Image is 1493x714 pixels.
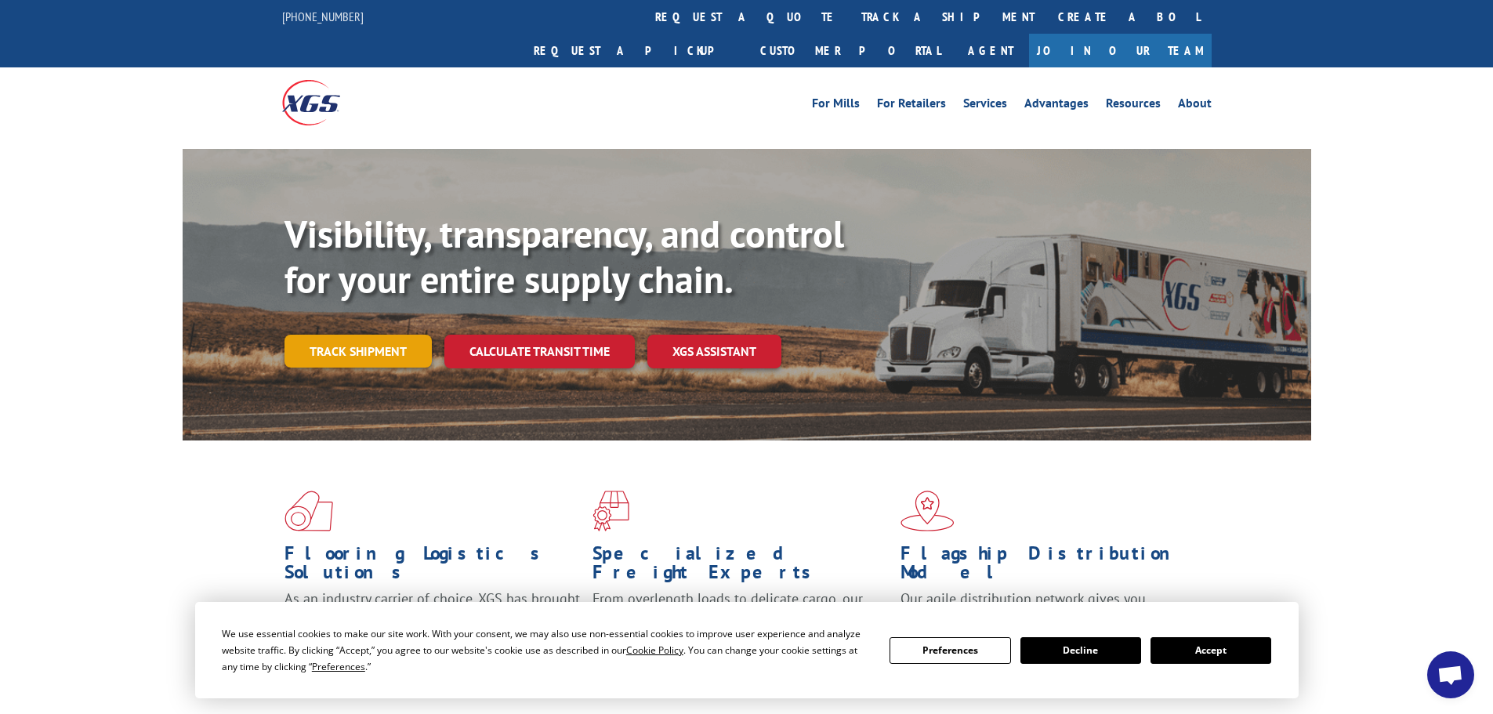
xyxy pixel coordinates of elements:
a: XGS ASSISTANT [647,335,781,368]
button: Decline [1020,637,1141,664]
a: Track shipment [284,335,432,368]
button: Accept [1151,637,1271,664]
img: xgs-icon-total-supply-chain-intelligence-red [284,491,333,531]
a: Calculate transit time [444,335,635,368]
a: Resources [1106,97,1161,114]
p: From overlength loads to delicate cargo, our experienced staff knows the best way to move your fr... [592,589,889,659]
div: Open chat [1427,651,1474,698]
button: Preferences [890,637,1010,664]
h1: Specialized Freight Experts [592,544,889,589]
a: Services [963,97,1007,114]
img: xgs-icon-flagship-distribution-model-red [901,491,955,531]
h1: Flagship Distribution Model [901,544,1197,589]
span: As an industry carrier of choice, XGS has brought innovation and dedication to flooring logistics... [284,589,580,645]
a: For Retailers [877,97,946,114]
a: [PHONE_NUMBER] [282,9,364,24]
a: Agent [952,34,1029,67]
b: Visibility, transparency, and control for your entire supply chain. [284,209,844,303]
h1: Flooring Logistics Solutions [284,544,581,589]
a: Request a pickup [522,34,748,67]
span: Preferences [312,660,365,673]
span: Cookie Policy [626,643,683,657]
div: Cookie Consent Prompt [195,602,1299,698]
a: Join Our Team [1029,34,1212,67]
a: Customer Portal [748,34,952,67]
a: About [1178,97,1212,114]
img: xgs-icon-focused-on-flooring-red [592,491,629,531]
a: Advantages [1024,97,1089,114]
span: Our agile distribution network gives you nationwide inventory management on demand. [901,589,1189,626]
div: We use essential cookies to make our site work. With your consent, we may also use non-essential ... [222,625,871,675]
a: For Mills [812,97,860,114]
